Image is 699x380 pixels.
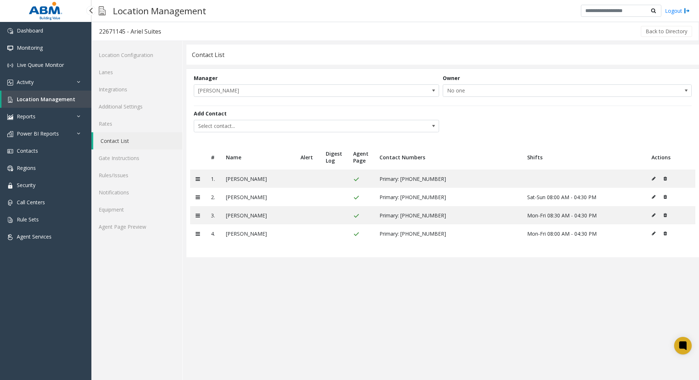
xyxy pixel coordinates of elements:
img: check [353,213,359,219]
img: pageIcon [99,2,106,20]
span: Activity [17,79,34,85]
a: Lanes [91,64,182,81]
span: Agent Services [17,233,52,240]
span: Power BI Reports [17,130,59,137]
button: Back to Directory [641,26,692,37]
img: 'icon' [7,45,13,51]
span: Contacts [17,147,38,154]
img: 'icon' [7,234,13,240]
label: Manager [194,74,218,82]
span: Dashboard [17,27,43,34]
span: [PERSON_NAME] [194,85,390,96]
img: 'icon' [7,97,13,103]
span: Select contact... [194,120,390,132]
span: Call Centers [17,199,45,206]
span: Primary: [PHONE_NUMBER] [379,230,446,237]
a: Additional Settings [91,98,182,115]
td: [PERSON_NAME] [220,188,295,206]
img: 'icon' [7,200,13,206]
a: Notifications [91,184,182,201]
span: Regions [17,164,36,171]
td: 1. [205,170,220,188]
a: Logout [665,7,690,15]
td: 3. [205,206,220,224]
th: Name [220,145,295,170]
span: Monitoring [17,44,43,51]
img: 'icon' [7,131,13,137]
img: 'icon' [7,183,13,189]
span: Reports [17,113,35,120]
td: 4. [205,224,220,243]
td: [PERSON_NAME] [220,170,295,188]
td: [PERSON_NAME] [220,206,295,224]
img: 'icon' [7,148,13,154]
th: Shifts [522,145,646,170]
span: Mon-Fri 08:30 AM - 04:30 PM [527,212,597,219]
img: 'icon' [7,217,13,223]
img: 'icon' [7,114,13,120]
span: Mon-Fri 08:00 AM - 04:30 PM [527,230,597,237]
th: Contact Numbers [374,145,522,170]
td: [PERSON_NAME] [220,224,295,243]
a: Contact List [93,132,182,149]
th: Alert [295,145,320,170]
a: Location Management [1,91,91,108]
label: Add Contact [194,110,227,117]
img: 'icon' [7,62,13,68]
img: 'icon' [7,166,13,171]
th: Agent Page [348,145,374,170]
th: Actions [646,145,695,170]
a: Rules/Issues [91,167,182,184]
img: check [353,231,359,237]
a: Location Configuration [91,46,182,64]
h3: Location Management [109,2,210,20]
a: Integrations [91,81,182,98]
label: Owner [443,74,460,82]
a: Agent Page Preview [91,218,182,235]
a: Rates [91,115,182,132]
span: Primary: [PHONE_NUMBER] [379,175,446,182]
a: Equipment [91,201,182,218]
img: logout [684,7,690,15]
span: Primary: [PHONE_NUMBER] [379,212,446,219]
img: check [353,195,359,201]
th: Digest Log [320,145,348,170]
div: Contact List [192,50,224,60]
span: Location Management [17,96,75,103]
span: Rule Sets [17,216,39,223]
th: # [205,145,220,170]
span: Primary: [PHONE_NUMBER] [379,194,446,201]
span: Live Queue Monitor [17,61,64,68]
a: Gate Instructions [91,149,182,167]
span: Sat-Sun 08:00 AM - 04:30 PM [527,194,596,201]
div: 22671145 - Ariel Suites [99,27,161,36]
img: check [353,176,359,182]
span: No one [443,85,642,96]
td: 2. [205,188,220,206]
img: 'icon' [7,28,13,34]
span: Security [17,182,35,189]
img: 'icon' [7,80,13,85]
